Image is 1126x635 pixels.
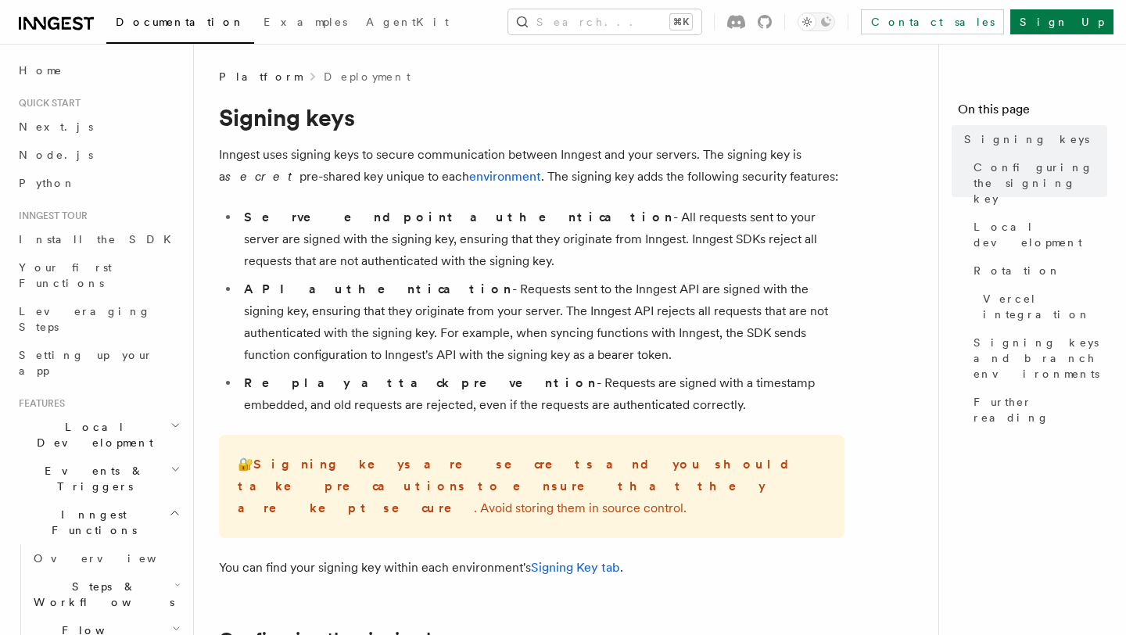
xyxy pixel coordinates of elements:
a: Sign Up [1010,9,1113,34]
a: Local development [967,213,1107,257]
a: Further reading [967,388,1107,432]
a: Signing Key tab [531,560,620,575]
strong: Signing keys are secrets and you should take precautions to ensure that they are kept secure [238,457,801,515]
span: Rotation [974,263,1061,278]
a: Signing keys and branch environments [967,328,1107,388]
span: AgentKit [366,16,449,28]
li: - All requests sent to your server are signed with the signing key, ensuring that they originate ... [239,206,844,272]
span: Steps & Workflows [27,579,174,610]
span: Local development [974,219,1107,250]
a: environment [469,169,541,184]
span: Events & Triggers [13,463,170,494]
a: Next.js [13,113,184,141]
p: 🔐 . Avoid storing them in source control. [238,454,826,519]
a: Vercel integration [977,285,1107,328]
a: Your first Functions [13,253,184,297]
li: - Requests sent to the Inngest API are signed with the signing key, ensuring that they originate ... [239,278,844,366]
span: Your first Functions [19,261,112,289]
button: Inngest Functions [13,500,184,544]
span: Next.js [19,120,93,133]
a: AgentKit [357,5,458,42]
p: You can find your signing key within each environment's . [219,557,844,579]
strong: Replay attack prevention [244,375,597,390]
a: Home [13,56,184,84]
button: Steps & Workflows [27,572,184,616]
h4: On this page [958,100,1107,125]
a: Python [13,169,184,197]
span: Install the SDK [19,233,181,246]
span: Python [19,177,76,189]
button: Toggle dark mode [798,13,835,31]
span: Further reading [974,394,1107,425]
span: Platform [219,69,302,84]
a: Leveraging Steps [13,297,184,341]
a: Overview [27,544,184,572]
a: Node.js [13,141,184,169]
a: Signing keys [958,125,1107,153]
a: Configuring the signing key [967,153,1107,213]
span: Local Development [13,419,170,450]
span: Inngest tour [13,210,88,222]
em: secret [225,169,299,184]
a: Examples [254,5,357,42]
span: Signing keys [964,131,1089,147]
span: Inngest Functions [13,507,169,538]
a: Deployment [324,69,411,84]
li: - Requests are signed with a timestamp embedded, and old requests are rejected, even if the reque... [239,372,844,416]
p: Inngest uses signing keys to secure communication between Inngest and your servers. The signing k... [219,144,844,188]
span: Features [13,397,65,410]
strong: Serve endpoint authentication [244,210,673,224]
a: Documentation [106,5,254,44]
span: Documentation [116,16,245,28]
span: Home [19,63,63,78]
span: Signing keys and branch environments [974,335,1107,382]
a: Install the SDK [13,225,184,253]
span: Vercel integration [983,291,1107,322]
a: Setting up your app [13,341,184,385]
kbd: ⌘K [670,14,692,30]
button: Local Development [13,413,184,457]
span: Examples [264,16,347,28]
span: Quick start [13,97,81,109]
a: Rotation [967,257,1107,285]
span: Leveraging Steps [19,305,151,333]
a: Contact sales [861,9,1004,34]
span: Configuring the signing key [974,160,1107,206]
button: Search...⌘K [508,9,701,34]
strong: API authentication [244,282,512,296]
span: Overview [34,552,195,565]
span: Node.js [19,149,93,161]
h1: Signing keys [219,103,844,131]
button: Events & Triggers [13,457,184,500]
span: Setting up your app [19,349,153,377]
